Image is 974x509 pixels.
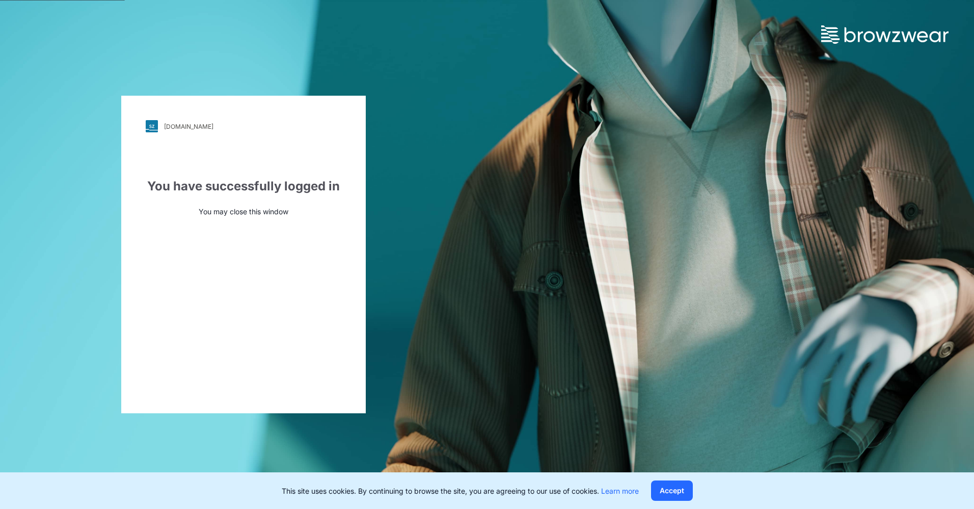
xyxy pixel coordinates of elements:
img: browzwear-logo.73288ffb.svg [821,25,949,44]
p: You may close this window [146,206,341,217]
a: [DOMAIN_NAME] [146,120,341,132]
div: You have successfully logged in [146,177,341,195]
p: This site uses cookies. By continuing to browse the site, you are agreeing to our use of cookies. [282,486,639,496]
img: svg+xml;base64,PHN2ZyB3aWR0aD0iMjgiIGhlaWdodD0iMjgiIHZpZXdCb3g9IjAgMCAyOCAyOCIgZmlsbD0ibm9uZSIgeG... [146,120,158,132]
div: [DOMAIN_NAME] [164,123,213,130]
button: Accept [651,480,693,501]
a: Learn more [601,487,639,495]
